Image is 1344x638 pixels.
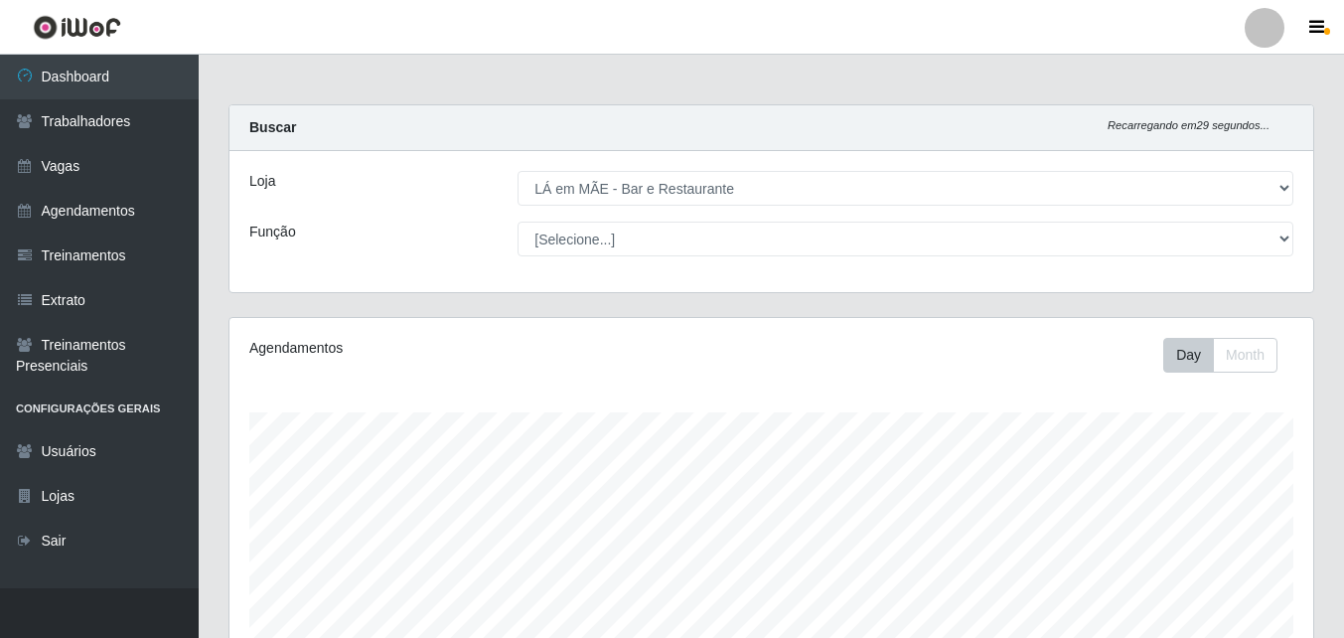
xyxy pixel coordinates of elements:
[249,171,275,192] label: Loja
[249,338,667,359] div: Agendamentos
[1213,338,1277,373] button: Month
[249,222,296,242] label: Função
[1108,119,1269,131] i: Recarregando em 29 segundos...
[1163,338,1293,373] div: Toolbar with button groups
[1163,338,1277,373] div: First group
[1163,338,1214,373] button: Day
[33,15,121,40] img: CoreUI Logo
[249,119,296,135] strong: Buscar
